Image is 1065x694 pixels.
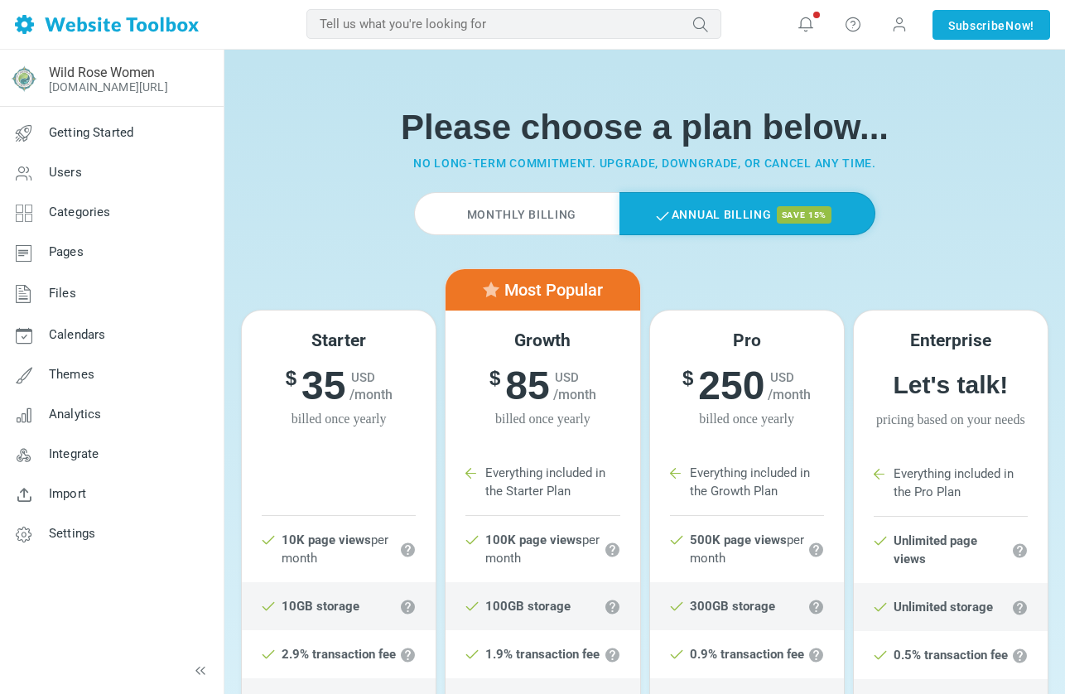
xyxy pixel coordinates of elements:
span: Settings [49,526,95,541]
span: USD [351,370,375,385]
h6: 250 [654,362,840,410]
h6: Let's talk! [858,370,1043,400]
h5: Starter [246,330,431,351]
small: No long-term commitment. Upgrade, downgrade, or cancel any time. [413,157,876,170]
li: Everything included in the Pro Plan [874,450,1028,517]
span: Import [49,486,86,501]
li: Everything included in the Growth Plan [670,449,824,516]
label: Annual Billing [619,192,875,235]
strong: 500K page views [690,533,787,547]
sup: $ [489,362,505,394]
li: Starter Plan [262,467,416,516]
h5: Enterprise [858,330,1043,351]
span: Now! [1005,17,1034,35]
h5: Pro [654,330,840,351]
span: Files [49,286,76,301]
li: per month [650,516,844,582]
sup: $ [682,362,698,394]
sup: $ [286,362,301,394]
span: /month [768,387,811,402]
span: Pages [49,244,84,259]
span: billed once yearly [246,409,431,429]
strong: Unlimited storage [894,600,993,614]
span: Calendars [49,327,105,342]
a: [DOMAIN_NAME][URL] [49,80,168,94]
li: per month [242,516,436,582]
a: SubscribeNow! [932,10,1050,40]
h6: 85 [450,362,635,410]
span: /month [553,387,596,402]
span: Integrate [49,446,99,461]
span: /month [349,387,393,402]
strong: 0.9% transaction fee [690,647,804,662]
h6: 35 [246,362,431,410]
span: billed once yearly [450,409,635,429]
h5: Growth [450,330,635,351]
h5: Most Popular [456,280,629,300]
span: Getting Started [49,125,133,140]
strong: Unlimited page views [894,533,977,566]
span: USD [555,370,579,385]
label: Monthly Billing [414,192,619,235]
span: Categories [49,205,111,219]
span: Themes [49,367,94,382]
strong: 100GB storage [485,599,571,614]
span: Analytics [49,407,101,422]
span: billed once yearly [654,409,840,429]
strong: 1.9% transaction fee [485,647,600,662]
strong: 2.9% transaction fee [282,647,396,662]
h1: Please choose a plan below... [237,107,1053,148]
img: favicon.ico [11,65,37,92]
span: Pricing based on your needs [858,410,1043,430]
li: Everything included in the Starter Plan [465,449,619,516]
strong: 0.5% transaction fee [894,648,1008,663]
strong: 100K page views [485,533,582,547]
strong: 10GB storage [282,599,359,614]
strong: 300GB storage [690,599,775,614]
span: USD [770,370,794,385]
a: Wild Rose Women [49,65,155,80]
strong: 10K page views [282,533,371,547]
span: save 15% [777,206,832,224]
input: Tell us what you're looking for [306,9,721,39]
li: per month [446,516,639,582]
span: Users [49,165,82,180]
